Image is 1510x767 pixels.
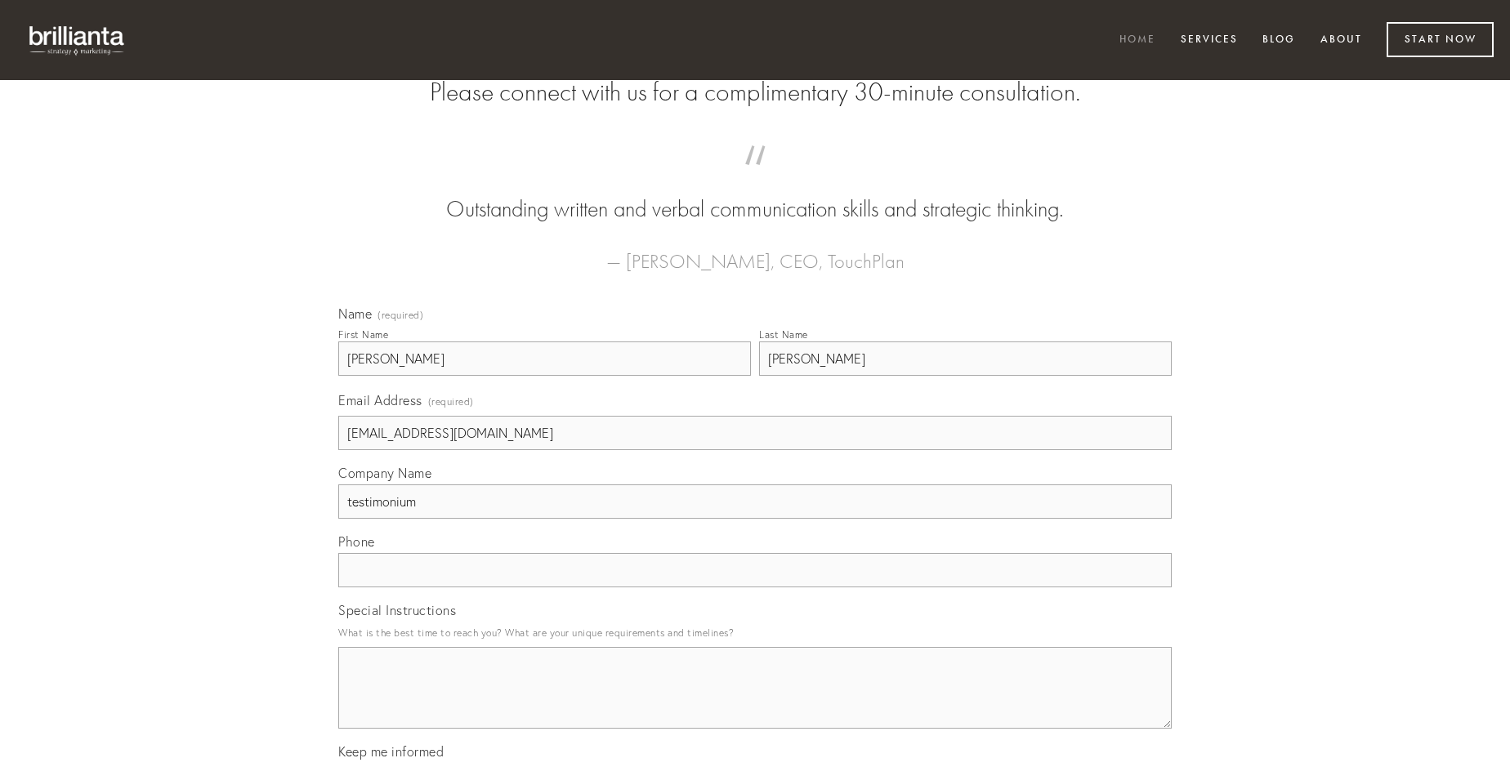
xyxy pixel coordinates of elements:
[16,16,139,64] img: brillianta - research, strategy, marketing
[1387,22,1494,57] a: Start Now
[338,622,1172,644] p: What is the best time to reach you? What are your unique requirements and timelines?
[338,305,372,322] span: Name
[1252,27,1306,54] a: Blog
[759,328,808,341] div: Last Name
[338,328,388,341] div: First Name
[1109,27,1166,54] a: Home
[1310,27,1373,54] a: About
[338,533,375,550] span: Phone
[338,77,1172,108] h2: Please connect with us for a complimentary 30-minute consultation.
[1170,27,1249,54] a: Services
[377,310,423,320] span: (required)
[364,162,1146,225] blockquote: Outstanding written and verbal communication skills and strategic thinking.
[338,602,456,618] span: Special Instructions
[428,390,474,412] span: (required)
[338,743,444,760] span: Keep me informed
[338,465,431,481] span: Company Name
[364,162,1146,194] span: “
[364,225,1146,278] figcaption: — [PERSON_NAME], CEO, TouchPlan
[338,392,422,408] span: Email Address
